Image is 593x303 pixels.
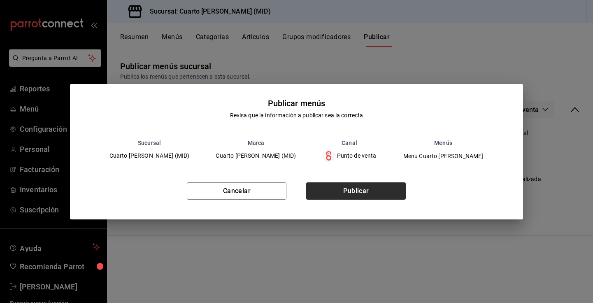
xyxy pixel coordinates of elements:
[96,146,203,166] td: Cuarto [PERSON_NAME] (MID)
[202,146,309,166] td: Cuarto [PERSON_NAME] (MID)
[309,140,389,146] th: Canal
[202,140,309,146] th: Marca
[403,153,484,159] span: Menu Cuarto [PERSON_NAME]
[390,140,497,146] th: Menús
[268,97,326,110] div: Publicar menús
[187,182,286,200] button: Cancelar
[96,140,203,146] th: Sucursal
[230,111,363,120] div: Revisa que la información a publicar sea la correcta
[322,149,376,163] div: Punto de venta
[306,182,406,200] button: Publicar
